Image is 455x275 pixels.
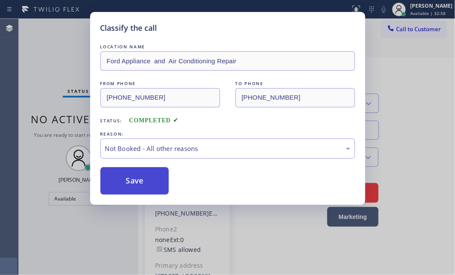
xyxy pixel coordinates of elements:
[100,167,169,195] button: Save
[105,144,350,154] div: Not Booked - All other reasons
[235,79,355,88] div: TO PHONE
[100,79,220,88] div: FROM PHONE
[129,117,179,124] span: COMPLETED
[100,130,355,139] div: REASON:
[235,88,355,107] input: To phone
[100,22,157,34] h5: Classify the call
[100,118,123,124] span: Status:
[100,88,220,107] input: From phone
[100,42,355,51] div: LOCATION NAME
